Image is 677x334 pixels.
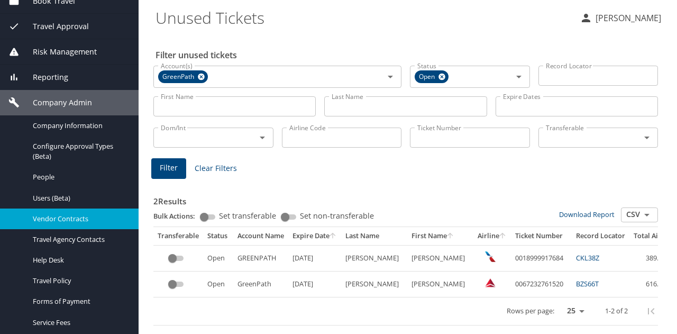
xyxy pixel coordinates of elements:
[20,71,68,83] span: Reporting
[158,70,208,83] div: GreenPath
[153,211,204,221] p: Bulk Actions:
[153,189,658,207] h3: 2 Results
[511,245,572,271] td: 0018999917684
[158,231,199,241] div: Transferable
[507,308,554,314] p: Rows per page:
[407,245,473,271] td: [PERSON_NAME]
[203,245,233,271] td: Open
[330,233,337,240] button: sort
[151,158,186,179] button: Filter
[195,162,237,175] span: Clear Filters
[288,227,341,245] th: Expire Date
[33,234,126,245] span: Travel Agency Contacts
[341,245,407,271] td: [PERSON_NAME]
[33,141,126,161] span: Configure Approval Types (Beta)
[203,272,233,297] td: Open
[33,193,126,203] span: Users (Beta)
[407,227,473,245] th: First Name
[576,279,599,288] a: BZS66T
[605,308,628,314] p: 1-2 of 2
[20,97,92,109] span: Company Admin
[592,12,661,24] p: [PERSON_NAME]
[407,272,473,297] td: [PERSON_NAME]
[33,121,126,131] span: Company Information
[158,71,200,83] span: GreenPath
[559,303,588,319] select: rows per page
[572,227,629,245] th: Record Locator
[33,318,126,328] span: Service Fees
[155,1,571,34] h1: Unused Tickets
[219,212,276,220] span: Set transferable
[288,272,341,297] td: [DATE]
[383,69,398,84] button: Open
[511,272,572,297] td: 0067232761520
[190,159,241,178] button: Clear Filters
[485,277,496,288] img: Delta Airlines
[575,8,665,28] button: [PERSON_NAME]
[559,210,615,219] a: Download Report
[20,21,89,32] span: Travel Approval
[20,46,97,58] span: Risk Management
[33,255,126,265] span: Help Desk
[300,212,374,220] span: Set non-transferable
[499,233,507,240] button: sort
[160,161,178,175] span: Filter
[473,227,511,245] th: Airline
[415,71,441,83] span: Open
[639,207,654,222] button: Open
[576,253,599,263] a: CKL38Z
[33,214,126,224] span: Vendor Contracts
[33,172,126,182] span: People
[341,272,407,297] td: [PERSON_NAME]
[288,245,341,271] td: [DATE]
[511,227,572,245] th: Ticket Number
[511,69,526,84] button: Open
[415,70,449,83] div: Open
[639,130,654,145] button: Open
[233,245,288,271] td: GREENPATH
[485,251,496,262] img: American Airlines
[255,130,270,145] button: Open
[33,296,126,306] span: Forms of Payment
[341,227,407,245] th: Last Name
[447,233,454,240] button: sort
[233,272,288,297] td: GreenPath
[203,227,233,245] th: Status
[233,227,288,245] th: Account Name
[33,276,126,286] span: Travel Policy
[155,47,660,64] h2: Filter unused tickets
